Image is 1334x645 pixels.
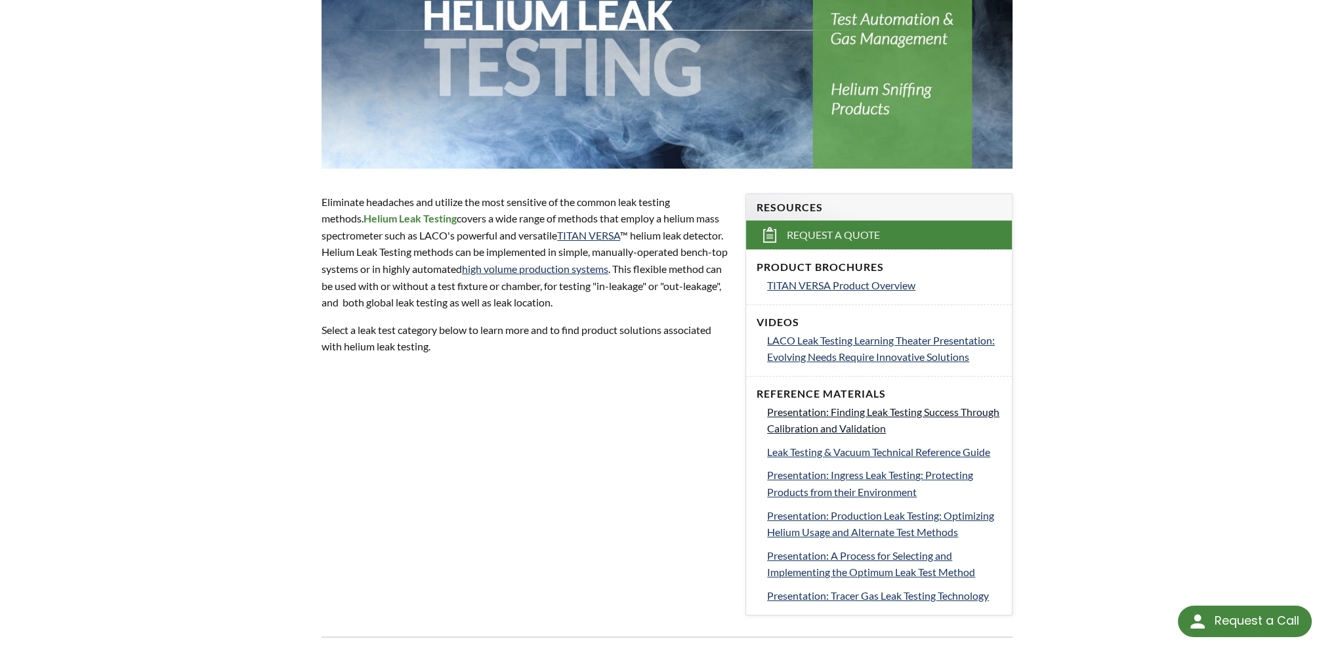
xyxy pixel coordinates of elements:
[364,212,457,224] strong: Helium Leak Testing
[767,446,990,458] span: Leak Testing & Vacuum Technical Reference Guide
[757,201,1001,215] h4: Resources
[767,507,1001,541] a: Presentation: Production Leak Testing: Optimizing Helium Usage and Alternate Test Methods
[462,262,608,275] a: high volume production systems
[767,332,1001,365] a: LACO Leak Testing Learning Theater Presentation: Evolving Needs Require Innovative Solutions
[767,547,1001,581] a: Presentation: A Process for Selecting and Implementing the Optimum Leak Test Method
[1187,611,1208,632] img: round button
[767,467,1001,500] a: Presentation: Ingress Leak Testing: Protecting Products from their Environment
[767,589,989,602] span: Presentation: Tracer Gas Leak Testing Technology
[557,229,620,241] a: TITAN VERSA
[767,549,975,579] span: Presentation: A Process for Selecting and Implementing the Optimum Leak Test Method
[767,404,1001,437] a: Presentation: Finding Leak Testing Success Through Calibration and Validation
[767,279,915,291] span: TITAN VERSA Product Overview
[757,387,1001,401] h4: Reference Materials
[1178,606,1312,637] div: Request a Call
[322,322,730,355] p: Select a leak test category below to learn more and to find product solutions associated with hel...
[767,587,1001,604] a: Presentation: Tracer Gas Leak Testing Technology
[767,406,999,435] span: Presentation: Finding Leak Testing Success Through Calibration and Validation
[757,260,1001,274] h4: Product Brochures
[767,277,1001,294] a: TITAN VERSA Product Overview
[1214,606,1299,636] div: Request a Call
[767,468,973,498] span: Presentation: Ingress Leak Testing: Protecting Products from their Environment
[767,509,994,539] span: Presentation: Production Leak Testing: Optimizing Helium Usage and Alternate Test Methods
[746,220,1012,249] a: Request a Quote
[757,316,1001,329] h4: Videos
[322,194,730,311] p: Eliminate headaches and utilize the most sensitive of the common leak testing methods. covers a w...
[787,228,880,242] span: Request a Quote
[767,444,1001,461] a: Leak Testing & Vacuum Technical Reference Guide
[767,334,995,364] span: LACO Leak Testing Learning Theater Presentation: Evolving Needs Require Innovative Solutions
